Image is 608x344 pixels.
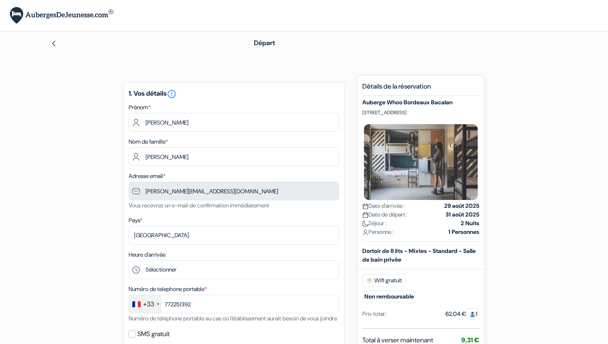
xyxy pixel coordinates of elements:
[469,311,476,318] img: guest.svg
[129,147,339,166] input: Entrer le nom de famille
[362,109,479,116] p: [STREET_ADDRESS]
[466,308,479,320] span: 1
[362,210,408,219] span: Date de départ :
[445,210,479,219] strong: 31 août 2025
[362,221,369,227] img: moon.svg
[444,202,479,210] strong: 29 août 2025
[129,113,339,132] input: Entrez votre prénom
[167,89,177,98] a: error_outline
[167,89,177,99] i: error_outline
[129,103,151,112] label: Prénom
[362,228,394,236] span: Personne :
[362,82,479,96] h5: Détails de la réservation
[129,182,339,200] input: Entrer adresse e-mail
[129,172,165,180] label: Adresse email
[129,202,269,209] small: Vous recevrez un e-mail de confirmation immédiatement
[362,219,387,228] span: Séjour :
[362,274,406,287] span: Wifi gratuit
[129,216,142,225] label: Pays
[129,315,337,322] small: Numéro de téléphone portable au cas où l'établissement aurait besoin de vous joindre
[362,99,479,106] h5: Auberge Whoo Bordeaux Bacalan
[362,202,405,210] span: Date d'arrivée :
[366,277,373,284] img: free_wifi.svg
[129,89,339,99] h5: 1. Vos détails
[362,290,416,303] small: Non remboursable
[362,310,387,318] div: Prix total :
[50,40,57,47] img: left_arrow.svg
[129,250,165,259] label: Heure d'arrivée
[137,328,170,340] label: SMS gratuit
[461,219,479,228] strong: 2 Nuits
[448,228,479,236] strong: 1 Personnes
[362,203,369,209] img: calendar.svg
[129,295,162,313] div: France: +33
[362,247,476,263] b: Dortoir de 8 lits - Mixtes - Standard - Salle de bain privée
[362,212,369,218] img: calendar.svg
[129,285,207,293] label: Numéro de telephone portable
[129,137,168,146] label: Nom de famille
[254,38,275,47] span: Départ
[10,7,113,24] img: AubergesDeJeunesse.com
[445,310,479,318] div: 62,04 €
[362,229,369,236] img: user_icon.svg
[143,299,154,309] div: +33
